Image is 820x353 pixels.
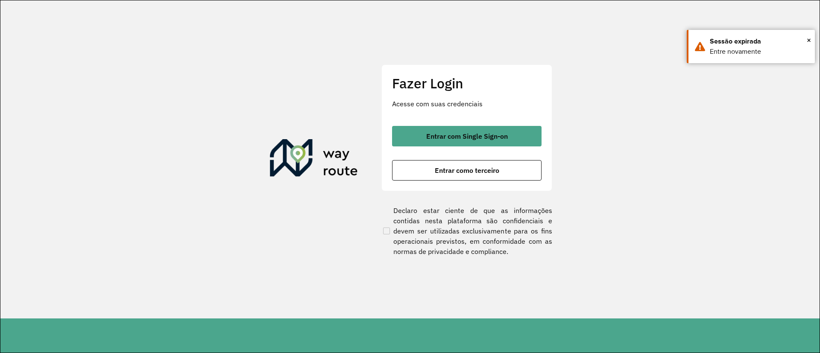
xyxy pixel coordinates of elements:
img: Roteirizador AmbevTech [270,139,358,180]
p: Acesse com suas credenciais [392,99,542,109]
h2: Fazer Login [392,75,542,91]
button: button [392,160,542,181]
div: Entre novamente [710,47,808,57]
label: Declaro estar ciente de que as informações contidas nesta plataforma são confidenciais e devem se... [381,205,552,257]
span: Entrar como terceiro [435,167,499,174]
span: × [807,34,811,47]
div: Sessão expirada [710,36,808,47]
button: Close [807,34,811,47]
button: button [392,126,542,146]
span: Entrar com Single Sign-on [426,133,508,140]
